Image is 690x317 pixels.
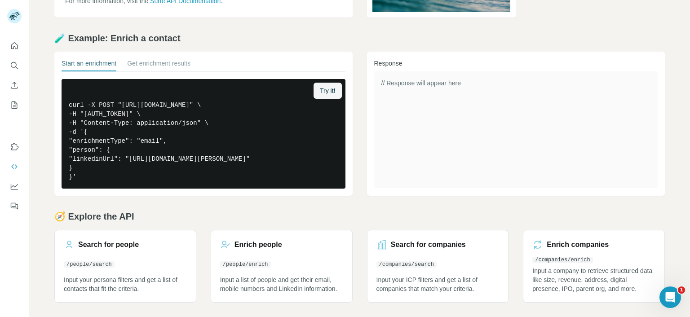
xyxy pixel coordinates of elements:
p: Input a company to retrieve structured data like size, revenue, address, digital presence, IPO, p... [532,266,655,293]
code: /companies/search [376,261,437,268]
h2: 🧭 Explore the API [54,210,665,223]
h3: Enrich people [234,239,282,250]
button: Feedback [7,198,22,214]
code: /people/search [64,261,115,268]
button: Search [7,57,22,74]
pre: curl -X POST "[URL][DOMAIN_NAME]" \ -H "[AUTH_TOKEN]" \ -H "Content-Type: application/json" \ -d ... [62,79,345,189]
button: Enrich CSV [7,77,22,93]
h2: 🧪 Example: Enrich a contact [54,32,665,44]
code: /companies/enrich [532,257,593,263]
iframe: Intercom live chat [659,286,681,308]
h3: Search for people [78,239,139,250]
a: Search for people/people/searchInput your persona filters and get a list of contacts that fit the... [54,230,196,303]
a: Search for companies/companies/searchInput your ICP filters and get a list of companies that matc... [367,230,509,303]
span: Try it! [320,86,335,95]
button: Start an enrichment [62,59,116,71]
h3: Response [374,59,658,68]
span: // Response will appear here [381,79,461,87]
p: Input your ICP filters and get a list of companies that match your criteria. [376,275,500,293]
button: Try it! [314,83,341,99]
button: Quick start [7,38,22,54]
p: Input your persona filters and get a list of contacts that fit the criteria. [64,275,187,293]
code: /people/enrich [220,261,271,268]
h3: Enrich companies [547,239,609,250]
a: Enrich companies/companies/enrichInput a company to retrieve structured data like size, revenue, ... [523,230,665,303]
h3: Search for companies [391,239,466,250]
button: Dashboard [7,178,22,194]
button: Use Surfe API [7,158,22,175]
button: Get enrichment results [127,59,190,71]
button: My lists [7,97,22,113]
span: 1 [678,286,685,294]
a: Enrich people/people/enrichInput a list of people and get their email, mobile numbers and LinkedI... [211,230,353,303]
p: Input a list of people and get their email, mobile numbers and LinkedIn information. [220,275,343,293]
button: Use Surfe on LinkedIn [7,139,22,155]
